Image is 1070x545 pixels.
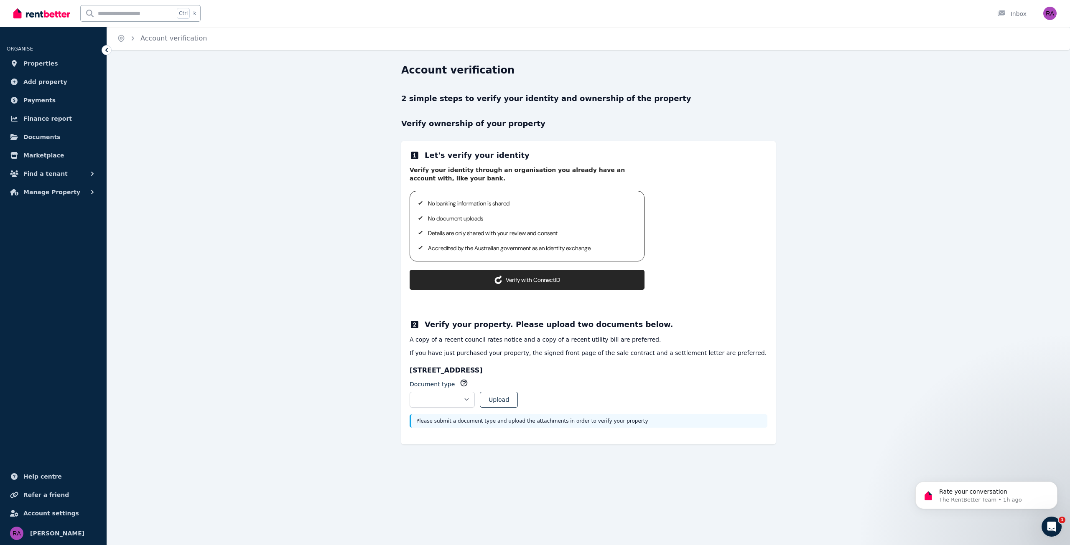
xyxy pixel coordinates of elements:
[23,132,61,142] span: Documents
[23,508,79,518] span: Account settings
[140,34,207,42] a: Account verification
[107,27,217,50] nav: Breadcrumb
[7,468,100,485] a: Help centre
[425,150,530,161] h2: Let's verify your identity
[13,7,70,20] img: RentBetter
[903,464,1070,522] iframe: Intercom notifications message
[7,487,100,503] a: Refer a friend
[425,319,673,330] h2: Verify your property. Please upload two documents below.
[7,165,100,182] button: Find a tenant
[7,110,100,127] a: Finance report
[7,147,100,164] a: Marketplace
[7,184,100,200] button: Manage Property
[23,95,56,105] span: Payments
[401,93,776,104] p: 2 simple steps to verify your identity and ownership of the property
[10,527,23,540] img: Rosa Acland
[177,8,190,19] span: Ctrl
[7,92,100,109] a: Payments
[23,150,64,160] span: Marketplace
[997,10,1027,18] div: Inbox
[1042,517,1062,537] iframe: Intercom live chat
[23,490,69,500] span: Refer a friend
[410,349,767,357] p: If you have just purchased your property, the signed front page of the sale contract and a settle...
[428,229,634,238] p: Details are only shared with your review and consent
[7,55,100,72] a: Properties
[7,505,100,522] a: Account settings
[428,215,634,223] p: No document uploads
[30,528,84,538] span: [PERSON_NAME]
[410,335,767,344] p: A copy of a recent council rates notice and a copy of a recent utility bill are preferred.
[23,187,80,197] span: Manage Property
[410,365,767,375] h3: [STREET_ADDRESS]
[410,270,645,290] button: Verify with ConnectID
[23,169,68,179] span: Find a tenant
[410,380,455,388] label: Document type
[416,418,762,424] p: Please submit a document type and upload the attachments in order to verify your property
[23,471,62,482] span: Help centre
[480,392,518,408] button: Upload
[401,63,515,77] h1: Account verification
[193,10,196,17] span: k
[7,46,33,52] span: ORGANISE
[410,166,645,183] p: Verify your identity through an organisation you already have an account with, like your bank.
[401,118,776,129] p: Verify ownership of your property
[428,200,634,208] p: No banking information is shared
[7,74,100,90] a: Add property
[23,114,72,124] span: Finance report
[428,244,634,253] p: Accredited by the Australian government as an identity exchange
[1059,517,1065,523] span: 1
[7,129,100,145] a: Documents
[23,58,58,68] span: Properties
[23,77,67,87] span: Add property
[1043,7,1057,20] img: Rosa Acland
